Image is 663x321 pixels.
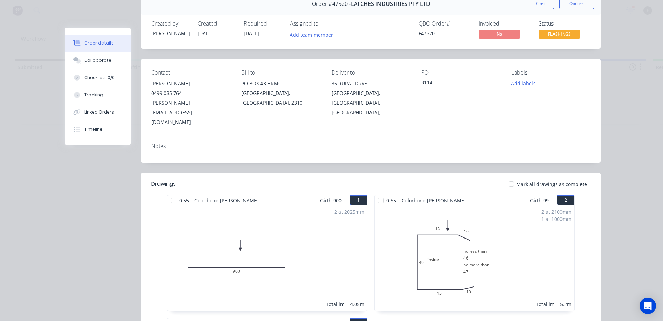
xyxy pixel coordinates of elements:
div: QBO Order # [419,20,470,27]
div: Status [539,20,590,27]
div: [PERSON_NAME] [151,30,189,37]
div: 09002 at 2025mmTotal lm4.05m [167,205,367,311]
div: Deliver to [331,69,411,76]
div: PO BOX 43 HRMC [241,79,320,88]
button: Add team member [286,30,337,39]
div: 0499 085 764 [151,88,230,98]
div: [PERSON_NAME] [151,79,230,88]
div: PO BOX 43 HRMC[GEOGRAPHIC_DATA], [GEOGRAPHIC_DATA], 2310 [241,79,320,108]
div: Notes [151,143,590,149]
button: Add labels [508,79,539,88]
div: Drawings [151,180,176,188]
span: No [479,30,520,38]
div: Collaborate [84,57,112,64]
div: Labels [511,69,590,76]
button: Tracking [65,86,131,104]
div: Created [198,20,236,27]
div: Assigned to [290,20,359,27]
span: FLASHINGS [539,30,580,38]
div: Tracking [84,92,103,98]
span: Girth 99 [530,195,549,205]
span: [DATE] [198,30,213,37]
div: 5.2m [560,301,571,308]
div: Open Intercom Messenger [640,298,656,314]
span: Girth 900 [320,195,342,205]
div: F47520 [419,30,470,37]
div: [GEOGRAPHIC_DATA], [GEOGRAPHIC_DATA], [GEOGRAPHIC_DATA], [331,88,411,117]
div: 2 at 2100mm [541,208,571,215]
div: 2 at 2025mm [334,208,364,215]
span: Colorbond [PERSON_NAME] [399,195,469,205]
span: [DATE] [244,30,259,37]
button: Add team member [290,30,337,39]
div: [GEOGRAPHIC_DATA], [GEOGRAPHIC_DATA], 2310 [241,88,320,108]
div: 3114 [421,79,500,88]
div: insideno less than46no more than4710154915102 at 2100mm1 at 1000mmTotal lm5.2m [375,205,574,311]
button: Timeline [65,121,131,138]
div: Total lm [326,301,345,308]
div: PO [421,69,500,76]
div: Timeline [84,126,103,133]
button: Linked Orders [65,104,131,121]
button: Collaborate [65,52,131,69]
div: Required [244,20,282,27]
div: Created by [151,20,189,27]
span: Colorbond [PERSON_NAME] [192,195,261,205]
div: 36 RURAL DRVE[GEOGRAPHIC_DATA], [GEOGRAPHIC_DATA], [GEOGRAPHIC_DATA], [331,79,411,117]
span: 0.55 [384,195,399,205]
div: 4.05m [350,301,364,308]
span: Order #47520 - [312,1,351,7]
div: Invoiced [479,20,530,27]
div: Contact [151,69,230,76]
div: Total lm [536,301,555,308]
button: 2 [557,195,574,205]
div: [PERSON_NAME][EMAIL_ADDRESS][DOMAIN_NAME] [151,98,230,127]
div: Order details [84,40,114,46]
button: Order details [65,35,131,52]
button: Checklists 0/0 [65,69,131,86]
button: 1 [350,195,367,205]
span: LATCHES INDUSTRIES PTY LTD [351,1,430,7]
div: 1 at 1000mm [541,215,571,223]
span: Mark all drawings as complete [516,181,587,188]
div: Linked Orders [84,109,114,115]
div: [PERSON_NAME]0499 085 764[PERSON_NAME][EMAIL_ADDRESS][DOMAIN_NAME] [151,79,230,127]
span: 0.55 [176,195,192,205]
button: FLASHINGS [539,30,580,40]
div: 36 RURAL DRVE [331,79,411,88]
div: Checklists 0/0 [84,75,115,81]
div: Bill to [241,69,320,76]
